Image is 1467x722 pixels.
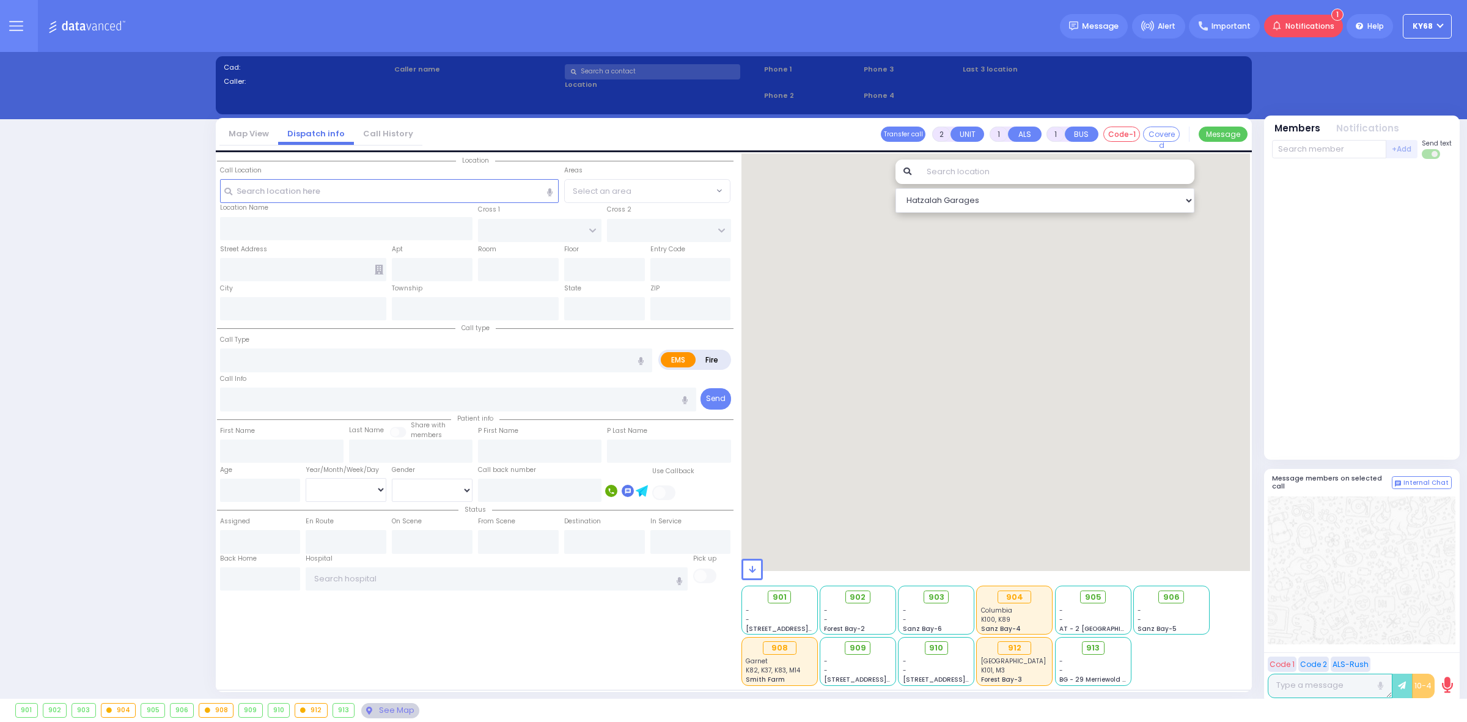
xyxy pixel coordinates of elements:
[220,166,262,175] label: Call Location
[220,374,246,384] label: Call Info
[141,704,164,717] div: 905
[1422,148,1441,160] label: Turn off text
[1285,21,1334,32] span: Notifications
[1331,657,1370,672] button: ALS-Rush
[1008,127,1042,142] button: ALS
[693,554,716,564] label: Pick up
[607,426,647,436] label: P Last Name
[1272,140,1386,158] input: Search member
[101,704,136,717] div: 904
[903,675,1018,684] span: [STREET_ADDRESS][PERSON_NAME]
[773,591,787,603] span: 901
[43,704,67,717] div: 902
[361,703,419,718] div: See map
[1059,657,1063,666] span: -
[824,675,939,684] span: [STREET_ADDRESS][PERSON_NAME]
[220,517,250,526] label: Assigned
[224,76,391,87] label: Caller:
[1336,122,1399,136] button: Notifications
[48,18,130,34] img: Logo
[1059,666,1063,675] span: -
[411,430,442,440] span: members
[220,465,232,475] label: Age
[928,591,944,603] span: 903
[268,704,290,717] div: 910
[903,666,906,675] span: -
[220,284,233,293] label: City
[1143,127,1180,142] button: Covered
[564,284,581,293] label: State
[573,185,631,197] span: Select an area
[220,335,249,345] label: Call Type
[850,642,866,654] span: 909
[306,554,333,564] label: Hospital
[1403,479,1449,487] span: Internal Chat
[458,505,492,514] span: Status
[864,64,959,75] span: Phone 3
[392,284,422,293] label: Township
[1059,675,1128,684] span: BG - 29 Merriewold S.
[394,64,561,75] label: Caller name
[1367,21,1384,32] span: Help
[650,517,682,526] label: In Service
[478,465,536,475] label: Call back number
[981,666,1005,675] span: K101, M3
[981,615,1010,624] span: K100, K89
[1138,615,1141,624] span: -
[220,203,268,213] label: Location Name
[1059,615,1063,624] span: -
[16,704,37,717] div: 901
[1138,606,1141,615] span: -
[1331,9,1344,21] span: 1
[824,657,828,666] span: -
[411,421,446,430] small: Share with
[564,166,583,175] label: Areas
[1403,14,1452,39] button: ky68
[1422,139,1452,148] span: Send text
[239,704,262,717] div: 909
[963,64,1103,75] label: Last 3 location
[903,657,906,666] span: -
[746,606,749,615] span: -
[607,205,631,215] label: Cross 2
[824,666,828,675] span: -
[333,704,355,717] div: 913
[652,466,694,476] label: Use Callback
[1138,624,1177,633] span: Sanz Bay-5
[478,245,496,254] label: Room
[1086,642,1100,654] span: 913
[903,615,906,624] span: -
[220,179,559,202] input: Search location here
[695,352,729,367] label: Fire
[929,642,943,654] span: 910
[824,615,828,624] span: -
[455,323,496,333] span: Call type
[1059,624,1150,633] span: AT - 2 [GEOGRAPHIC_DATA]
[1065,127,1098,142] button: BUS
[850,591,866,603] span: 902
[1082,20,1119,32] span: Message
[306,567,688,591] input: Search hospital
[700,388,731,410] button: Send
[919,160,1194,184] input: Search location
[478,205,500,215] label: Cross 1
[72,704,95,717] div: 903
[224,62,391,73] label: Cad:
[1085,591,1101,603] span: 905
[219,128,278,139] a: Map View
[981,675,1022,684] span: Forest Bay-3
[1163,591,1180,603] span: 906
[1211,21,1251,32] span: Important
[354,128,422,139] a: Call History
[1392,476,1452,490] button: Internal Chat
[451,414,499,423] span: Patient info
[1272,474,1392,490] h5: Message members on selected call
[903,624,942,633] span: Sanz Bay-6
[764,64,859,75] span: Phone 1
[998,641,1031,655] div: 912
[295,704,327,717] div: 912
[171,704,194,717] div: 906
[763,641,796,655] div: 908
[746,666,800,675] span: K82, K37, K83, M14
[981,657,1046,666] span: Mount Sinai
